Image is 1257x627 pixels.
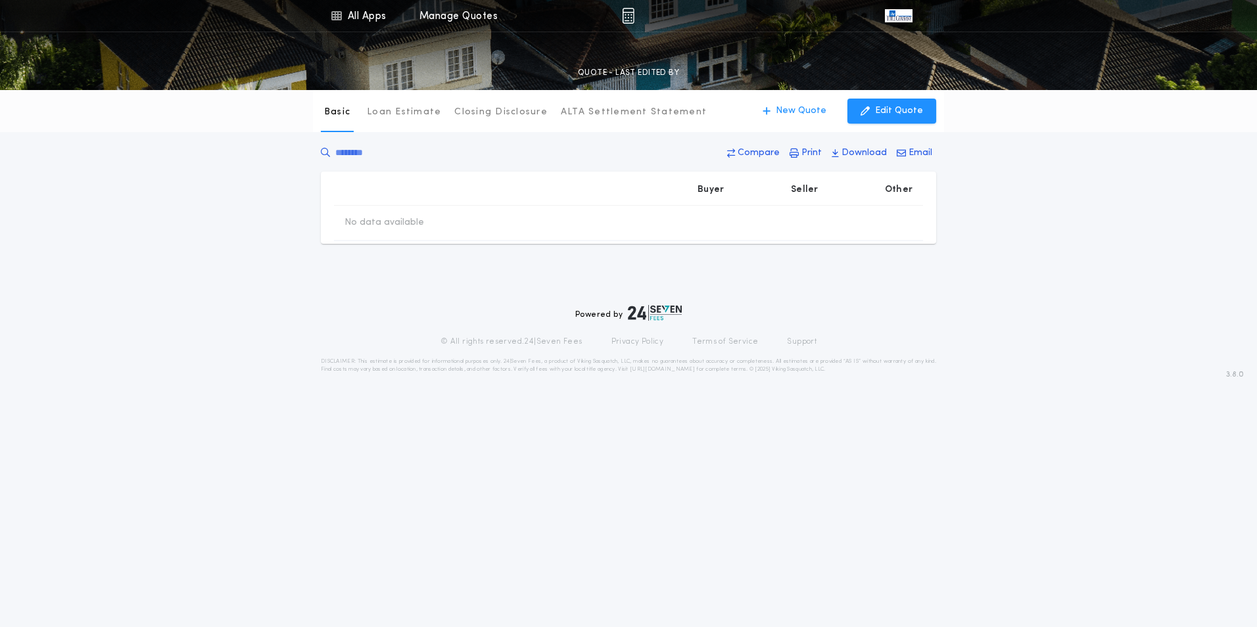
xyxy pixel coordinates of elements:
a: Privacy Policy [611,337,664,347]
p: © All rights reserved. 24|Seven Fees [440,337,582,347]
p: QUOTE - LAST EDITED BY [578,66,679,80]
p: Email [909,147,932,160]
p: Seller [791,183,818,197]
p: Other [885,183,913,197]
button: Print [786,141,826,165]
a: [URL][DOMAIN_NAME] [630,367,695,372]
p: Compare [738,147,780,160]
a: Terms of Service [692,337,758,347]
p: Closing Disclosure [454,106,548,119]
p: Download [842,147,887,160]
p: Loan Estimate [367,106,441,119]
button: Edit Quote [847,99,936,124]
div: Powered by [575,305,682,321]
p: Print [801,147,822,160]
span: 3.8.0 [1226,369,1244,381]
p: ALTA Settlement Statement [561,106,707,119]
button: Email [893,141,936,165]
a: Support [787,337,817,347]
img: img [622,8,634,24]
td: No data available [334,206,435,240]
button: New Quote [749,99,840,124]
button: Compare [723,141,784,165]
img: logo [628,305,682,321]
p: DISCLAIMER: This estimate is provided for informational purposes only. 24|Seven Fees, a product o... [321,358,936,373]
p: Edit Quote [875,104,923,118]
p: Buyer [698,183,724,197]
p: Basic [324,106,350,119]
button: Download [828,141,891,165]
img: vs-icon [885,9,913,22]
p: New Quote [776,104,826,118]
